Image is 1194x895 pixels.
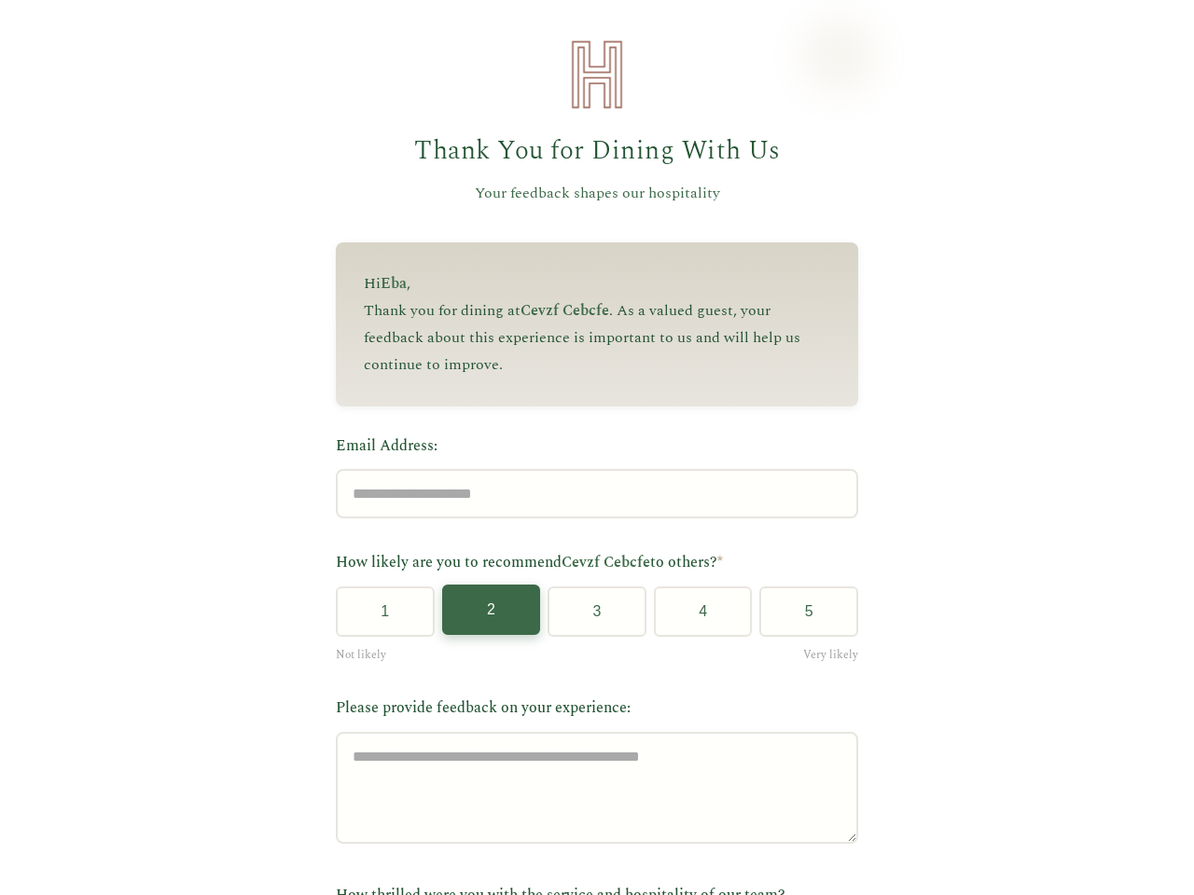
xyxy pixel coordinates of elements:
[562,551,650,573] span: Cevzf Cebcfe
[654,586,753,637] button: 4
[442,585,541,635] button: 2
[336,586,435,637] button: 1
[336,434,858,459] label: Email Address:
[336,131,858,172] h1: Thank You for Dining With Us
[548,586,646,637] button: 3
[336,182,858,206] p: Your feedback shapes our hospitality
[364,270,830,297] p: Hi ,
[336,646,386,664] span: Not likely
[381,272,407,295] span: Eba
[364,297,830,378] p: Thank you for dining at . As a valued guest, your feedback about this experience is important to ...
[759,586,858,637] button: 5
[803,646,858,664] span: Very likely
[336,696,858,721] label: Please provide feedback on your experience:
[336,551,858,575] label: How likely are you to recommend to others?
[521,299,609,322] span: Cevzf Cebcfe
[560,37,634,112] img: Heirloom Hospitality Logo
